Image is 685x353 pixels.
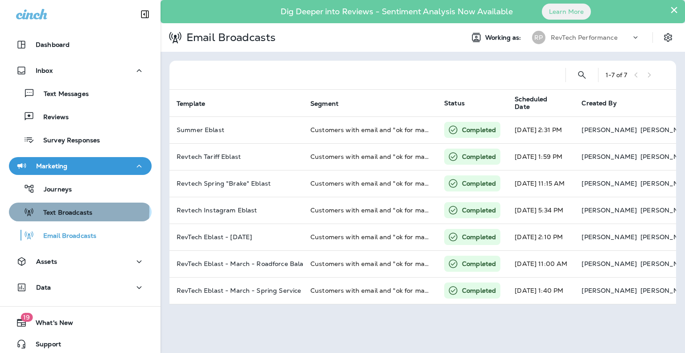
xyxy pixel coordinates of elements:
[177,287,296,294] p: RevTech Eblast - March - Spring Service
[34,209,92,217] p: Text Broadcasts
[27,319,73,330] span: What's New
[36,41,70,48] p: Dashboard
[27,341,61,351] span: Support
[444,99,465,107] span: Status
[21,313,33,322] span: 19
[132,5,157,23] button: Collapse Sidebar
[35,186,72,194] p: Journeys
[462,206,496,215] p: Completed
[310,287,449,295] span: Customers with email and "ok for marketing"
[310,179,449,187] span: Customers with email and "ok for marketing"
[9,36,152,54] button: Dashboard
[36,162,67,170] p: Marketing
[606,71,627,79] div: 1 - 7 of 7
[177,233,296,241] p: RevTech Eblast - Easter 2025
[508,143,574,170] td: [DATE] 1:59 PM
[508,250,574,277] td: [DATE] 11:00 AM
[582,99,616,107] span: Created By
[36,67,53,74] p: Inbox
[582,126,637,133] p: [PERSON_NAME]
[462,179,496,188] p: Completed
[177,260,296,267] p: RevTech Eblast - March - Roadforce Balancer - Updated
[462,152,496,161] p: Completed
[310,260,449,268] span: Customers with email and "ok for marketing"
[9,62,152,79] button: Inbox
[310,233,449,241] span: Customers with email and "ok for marketing"
[183,31,276,44] p: Email Broadcasts
[310,100,350,108] span: Segment
[9,278,152,296] button: Data
[508,197,574,224] td: [DATE] 5:34 PM
[9,130,152,149] button: Survey Responses
[34,232,96,241] p: Email Broadcasts
[9,335,152,353] button: Support
[9,107,152,126] button: Reviews
[177,153,296,160] p: Revtech Tariff Eblast
[462,233,496,241] p: Completed
[462,286,496,295] p: Completed
[34,137,100,145] p: Survey Responses
[9,157,152,175] button: Marketing
[508,224,574,250] td: [DATE] 2:10 PM
[177,180,296,187] p: Revtech Spring "Brake" Eblast
[462,259,496,268] p: Completed
[462,125,496,134] p: Completed
[582,180,637,187] p: [PERSON_NAME]
[310,126,449,134] span: Customers with email and "ok for marketing"
[9,84,152,103] button: Text Messages
[35,90,89,99] p: Text Messages
[582,233,637,241] p: [PERSON_NAME]
[9,179,152,198] button: Journeys
[582,260,637,267] p: [PERSON_NAME]
[660,29,676,46] button: Settings
[310,206,449,214] span: Customers with email and "ok for marketing"
[9,253,152,270] button: Assets
[177,100,217,108] span: Template
[582,207,637,214] p: [PERSON_NAME]
[515,96,571,111] span: Scheduled Date
[9,203,152,221] button: Text Broadcasts
[36,258,57,265] p: Assets
[573,66,591,84] button: Search Email Broadcasts
[508,277,574,304] td: [DATE] 1:40 PM
[485,34,523,42] span: Working as:
[9,226,152,245] button: Email Broadcasts
[582,287,637,294] p: [PERSON_NAME]
[582,153,637,160] p: [PERSON_NAME]
[177,207,296,214] p: Revtech Instagram Eblast
[551,34,618,41] p: RevTech Performance
[670,3,678,17] button: Close
[9,314,152,332] button: 19What's New
[177,126,296,133] p: Summer Eblast
[515,96,559,111] span: Scheduled Date
[310,153,449,161] span: Customers with email and "ok for marketing"
[255,10,539,13] p: Dig Deeper into Reviews - Sentiment Analysis Now Available
[508,170,574,197] td: [DATE] 11:15 AM
[36,284,51,291] p: Data
[177,100,205,108] span: Template
[542,4,591,20] button: Learn More
[310,100,338,108] span: Segment
[508,116,574,143] td: [DATE] 2:31 PM
[34,113,69,122] p: Reviews
[532,31,545,44] div: RP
